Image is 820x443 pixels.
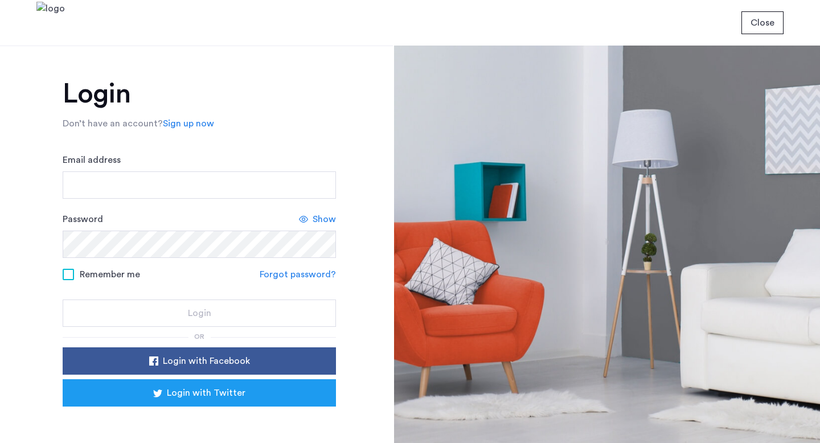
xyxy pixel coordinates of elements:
label: Email address [63,153,121,167]
button: button [741,11,784,34]
span: Login [188,306,211,320]
h1: Login [63,80,336,108]
span: or [194,333,204,340]
a: Forgot password? [260,268,336,281]
span: Remember me [80,268,140,281]
button: button [63,379,336,407]
span: Close [751,16,774,30]
a: Sign up now [163,117,214,130]
button: button [63,300,336,327]
label: Password [63,212,103,226]
button: button [63,347,336,375]
img: logo [36,2,65,44]
span: Login with Facebook [163,354,250,368]
span: Show [313,212,336,226]
span: Don’t have an account? [63,119,163,128]
span: Login with Twitter [167,386,245,400]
